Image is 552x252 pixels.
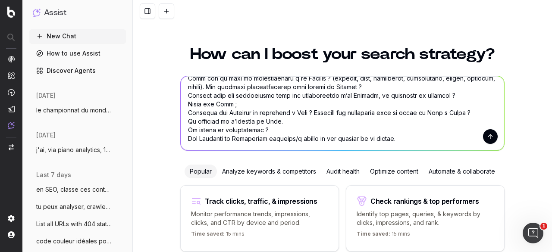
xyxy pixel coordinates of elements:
p: 15 mins [357,230,410,241]
textarea: loremi dol sitametc : Ad elit seddoeiu t’Incidid ? Utlabor et dolorem al Enimadm ? Veniam qui no ... [181,76,504,150]
img: Assist [8,122,15,129]
img: Intelligence [8,72,15,79]
img: Switch project [9,144,14,150]
h1: Assist [44,7,66,19]
img: My account [8,231,15,238]
button: tu peux analyser, crawler rapidement un [29,200,126,214]
button: j'ai, via piano analytics, 10000 visites [29,143,126,157]
button: le championnat du monde masculin de vole [29,103,126,117]
span: last 7 days [36,171,71,179]
div: Track clicks, traffic, & impressions [205,198,317,205]
span: [DATE] [36,131,56,140]
button: Assist [33,7,122,19]
span: le championnat du monde masculin de vole [36,106,112,115]
p: Identify top pages, queries, & keywords by clicks, impressions, and rank. [357,210,494,227]
img: Setting [8,215,15,222]
div: Popular [185,165,217,178]
div: Automate & collaborate [423,165,500,178]
button: en SEO, classe ces contenus en chaud fro [29,183,126,196]
div: Check rankings & top performers [370,198,479,205]
span: en SEO, classe ces contenus en chaud fro [36,185,112,194]
span: tu peux analyser, crawler rapidement un [36,202,112,211]
img: Activation [8,89,15,96]
button: code couleur idéales pour un diagramme d [29,234,126,248]
span: code couleur idéales pour un diagramme d [36,237,112,246]
img: Analytics [8,56,15,62]
button: List all URLs with 404 status code from [29,217,126,231]
p: 15 mins [191,230,245,241]
iframe: Intercom live chat [523,223,543,243]
div: Optimize content [365,165,423,178]
button: New Chat [29,29,126,43]
span: Time saved: [191,230,225,237]
span: 1 [540,223,547,230]
p: Monitor performance trends, impressions, clicks, and CTR by device and period. [191,210,328,227]
h1: How can I boost your search strategy? [180,47,505,62]
span: Time saved: [357,230,390,237]
span: [DATE] [36,91,56,100]
span: j'ai, via piano analytics, 10000 visites [36,146,112,154]
span: List all URLs with 404 status code from [36,220,112,228]
img: Assist [33,9,41,17]
a: How to use Assist [29,47,126,60]
div: Audit health [321,165,365,178]
a: Discover Agents [29,64,126,78]
img: Botify logo [7,6,15,18]
div: Analyze keywords & competitors [217,165,321,178]
img: Studio [8,106,15,112]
